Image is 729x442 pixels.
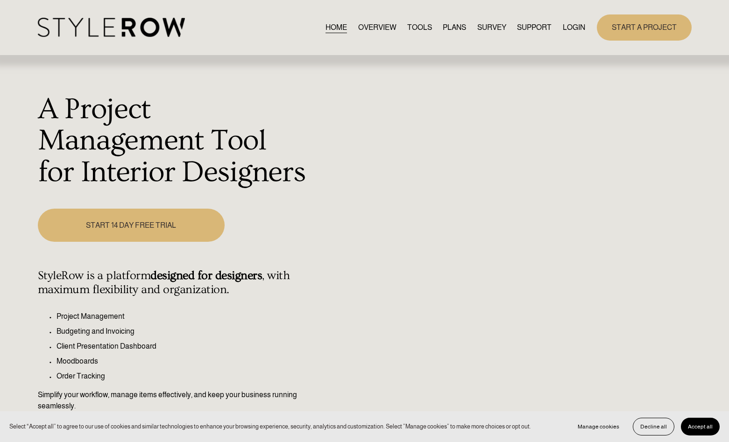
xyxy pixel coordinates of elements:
a: TOOLS [407,21,432,34]
p: Simplify your workflow, manage items effectively, and keep your business running seamlessly. [38,389,307,412]
a: START 14 DAY FREE TRIAL [38,209,225,242]
p: Order Tracking [57,371,307,382]
button: Manage cookies [571,418,626,435]
span: Manage cookies [578,423,619,430]
a: OVERVIEW [358,21,396,34]
a: LOGIN [563,21,585,34]
p: Budgeting and Invoicing [57,326,307,337]
a: PLANS [443,21,466,34]
button: Decline all [633,418,674,435]
p: Client Presentation Dashboard [57,341,307,352]
span: Accept all [688,423,713,430]
h4: StyleRow is a platform , with maximum flexibility and organization. [38,269,307,297]
a: START A PROJECT [597,14,692,40]
button: Accept all [681,418,720,435]
h1: A Project Management Tool for Interior Designers [38,94,307,189]
a: folder dropdown [517,21,552,34]
span: SUPPORT [517,22,552,33]
span: Decline all [640,423,667,430]
p: Moodboards [57,356,307,367]
strong: designed for designers [150,269,262,282]
a: SURVEY [477,21,506,34]
p: Project Management [57,311,307,322]
a: HOME [326,21,347,34]
img: StyleRow [38,18,185,37]
p: Select “Accept all” to agree to our use of cookies and similar technologies to enhance your brows... [9,422,531,431]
